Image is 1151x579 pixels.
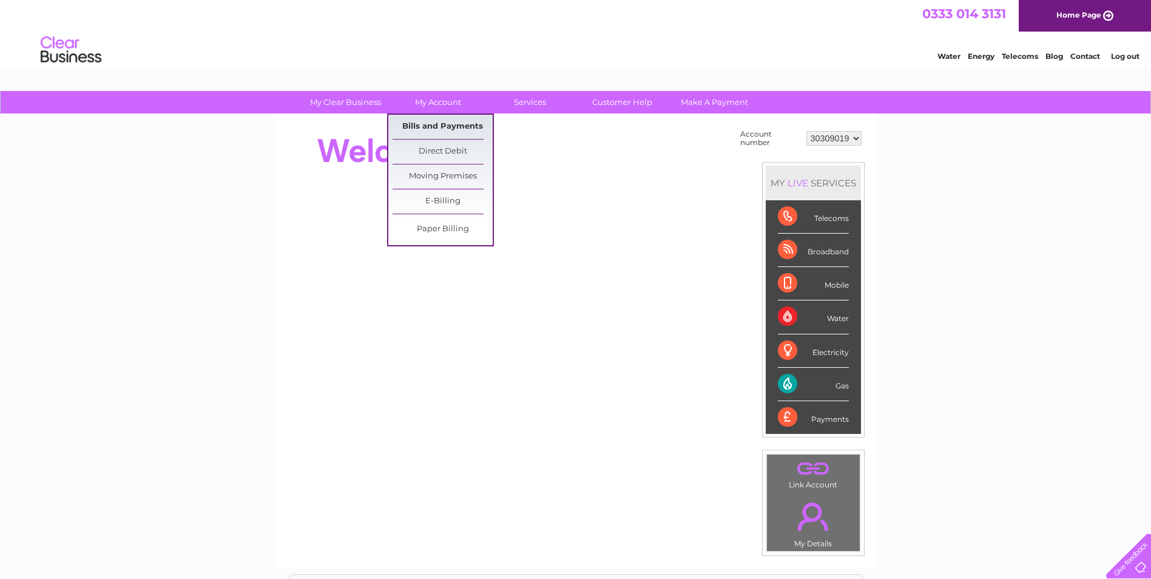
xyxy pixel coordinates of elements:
[778,200,849,234] div: Telecoms
[778,267,849,300] div: Mobile
[388,91,488,113] a: My Account
[778,401,849,434] div: Payments
[480,91,580,113] a: Services
[785,177,811,189] div: LIVE
[295,91,396,113] a: My Clear Business
[922,6,1006,21] a: 0333 014 3131
[1111,52,1139,61] a: Log out
[393,115,493,139] a: Bills and Payments
[737,127,803,150] td: Account number
[766,492,860,552] td: My Details
[968,52,994,61] a: Energy
[766,454,860,492] td: Link Account
[937,52,960,61] a: Water
[778,234,849,267] div: Broadband
[1002,52,1038,61] a: Telecoms
[1070,52,1100,61] a: Contact
[289,7,863,59] div: Clear Business is a trading name of Verastar Limited (registered in [GEOGRAPHIC_DATA] No. 3667643...
[393,164,493,189] a: Moving Premises
[778,368,849,401] div: Gas
[393,189,493,214] a: E-Billing
[572,91,672,113] a: Customer Help
[393,140,493,164] a: Direct Debit
[766,166,861,200] div: MY SERVICES
[770,458,857,479] a: .
[40,32,102,69] img: logo.png
[393,217,493,242] a: Paper Billing
[664,91,765,113] a: Make A Payment
[1045,52,1063,61] a: Blog
[778,334,849,368] div: Electricity
[770,495,857,538] a: .
[778,300,849,334] div: Water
